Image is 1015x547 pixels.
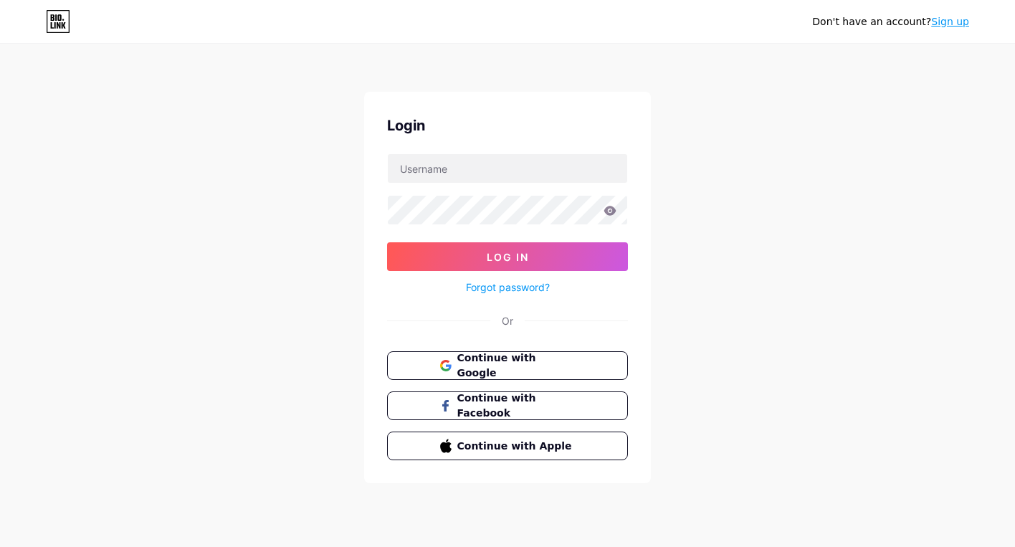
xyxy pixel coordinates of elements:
button: Continue with Apple [387,432,628,460]
a: Sign up [931,16,969,27]
span: Continue with Facebook [457,391,576,421]
button: Log In [387,242,628,271]
span: Continue with Google [457,351,576,381]
span: Continue with Apple [457,439,576,454]
div: Don't have an account? [812,14,969,29]
a: Forgot password? [466,280,550,295]
button: Continue with Google [387,351,628,380]
span: Log In [487,251,529,263]
button: Continue with Facebook [387,391,628,420]
div: Login [387,115,628,136]
div: Or [502,313,513,328]
input: Username [388,154,627,183]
